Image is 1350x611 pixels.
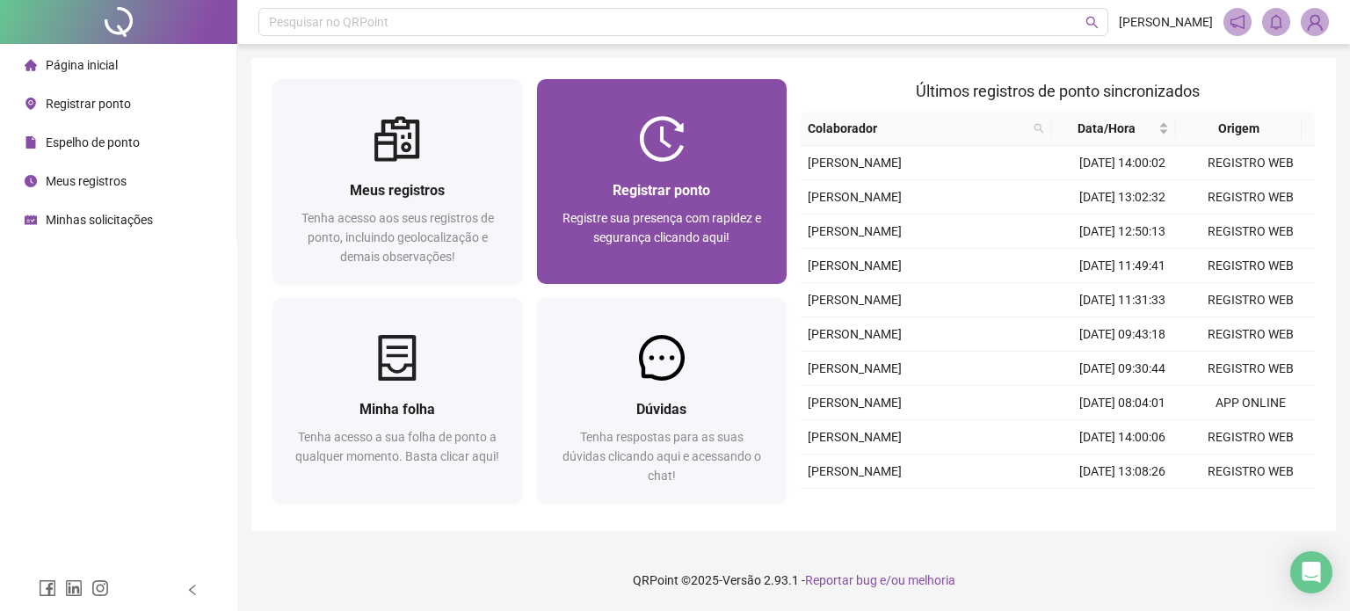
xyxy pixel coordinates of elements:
[46,58,118,72] span: Página inicial
[805,573,955,587] span: Reportar bug e/ou melhoria
[537,298,787,503] a: DúvidasTenha respostas para as suas dúvidas clicando aqui e acessando o chat!
[1290,551,1332,593] div: Open Intercom Messenger
[562,211,761,244] span: Registre sua presença com rapidez e segurança clicando aqui!
[295,430,499,463] span: Tenha acesso a sua folha de ponto a qualquer momento. Basta clicar aqui!
[1187,386,1315,420] td: APP ONLINE
[186,584,199,596] span: left
[613,182,710,199] span: Registrar ponto
[1058,420,1187,455] td: [DATE] 14:00:06
[272,298,523,503] a: Minha folhaTenha acesso a sua folha de ponto a qualquer momento. Basta clicar aqui!
[808,119,1027,138] span: Colaborador
[359,401,435,418] span: Minha folha
[1058,180,1187,215] td: [DATE] 13:02:32
[1268,14,1284,30] span: bell
[1058,455,1187,489] td: [DATE] 13:08:26
[25,136,37,149] span: file
[1230,14,1245,30] span: notification
[25,98,37,110] span: environment
[350,182,445,199] span: Meus registros
[1187,455,1315,489] td: REGISTRO WEB
[91,579,109,597] span: instagram
[537,79,787,284] a: Registrar pontoRegistre sua presença com rapidez e segurança clicando aqui!
[1051,112,1176,146] th: Data/Hora
[808,156,902,170] span: [PERSON_NAME]
[1058,386,1187,420] td: [DATE] 08:04:01
[46,135,140,149] span: Espelho de ponto
[1085,16,1099,29] span: search
[272,79,523,284] a: Meus registrosTenha acesso aos seus registros de ponto, incluindo geolocalização e demais observa...
[1187,352,1315,386] td: REGISTRO WEB
[1187,180,1315,215] td: REGISTRO WEB
[1058,119,1155,138] span: Data/Hora
[39,579,56,597] span: facebook
[808,258,902,273] span: [PERSON_NAME]
[1058,249,1187,283] td: [DATE] 11:49:41
[808,224,902,238] span: [PERSON_NAME]
[916,82,1200,100] span: Últimos registros de ponto sincronizados
[1058,352,1187,386] td: [DATE] 09:30:44
[1030,115,1048,142] span: search
[1058,283,1187,317] td: [DATE] 11:31:33
[1058,146,1187,180] td: [DATE] 14:00:02
[1187,489,1315,523] td: REGISTRO WEB
[1058,317,1187,352] td: [DATE] 09:43:18
[808,430,902,444] span: [PERSON_NAME]
[1034,123,1044,134] span: search
[808,327,902,341] span: [PERSON_NAME]
[1187,283,1315,317] td: REGISTRO WEB
[25,59,37,71] span: home
[46,213,153,227] span: Minhas solicitações
[1058,489,1187,523] td: [DATE] 12:55:25
[808,190,902,204] span: [PERSON_NAME]
[562,430,761,483] span: Tenha respostas para as suas dúvidas clicando aqui e acessando o chat!
[1187,420,1315,455] td: REGISTRO WEB
[46,97,131,111] span: Registrar ponto
[25,214,37,226] span: schedule
[808,396,902,410] span: [PERSON_NAME]
[1302,9,1328,35] img: 87212
[1058,215,1187,249] td: [DATE] 12:50:13
[237,549,1350,611] footer: QRPoint © 2025 - 2.93.1 -
[808,464,902,478] span: [PERSON_NAME]
[1187,146,1315,180] td: REGISTRO WEB
[1119,12,1213,32] span: [PERSON_NAME]
[25,175,37,187] span: clock-circle
[636,401,686,418] span: Dúvidas
[1176,112,1301,146] th: Origem
[1187,317,1315,352] td: REGISTRO WEB
[722,573,761,587] span: Versão
[46,174,127,188] span: Meus registros
[1187,249,1315,283] td: REGISTRO WEB
[65,579,83,597] span: linkedin
[301,211,494,264] span: Tenha acesso aos seus registros de ponto, incluindo geolocalização e demais observações!
[808,361,902,375] span: [PERSON_NAME]
[1187,215,1315,249] td: REGISTRO WEB
[808,293,902,307] span: [PERSON_NAME]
